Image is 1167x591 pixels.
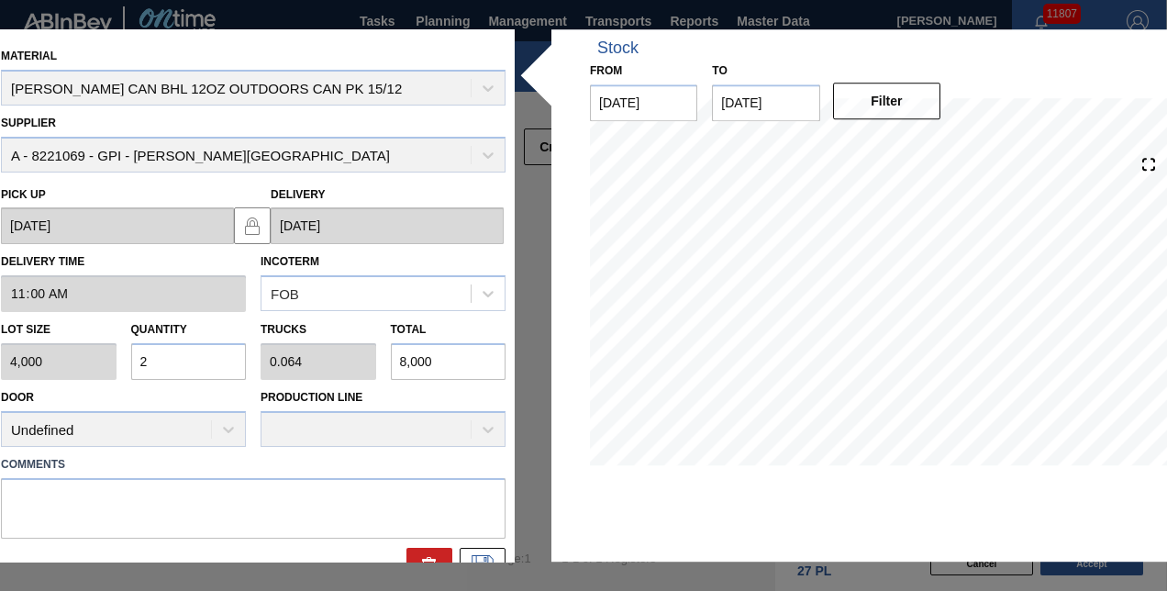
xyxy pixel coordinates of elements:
[1,317,117,343] label: Lot size
[597,39,639,58] div: Stock
[590,64,622,77] label: From
[261,256,319,269] label: Incoterm
[234,207,271,244] button: locked
[1,208,234,245] input: mm/dd/yyyy
[241,215,263,237] img: locked
[833,83,940,119] button: Filter
[1,452,506,478] label: Comments
[1,391,34,404] label: Door
[131,323,187,336] label: Quantity
[712,84,819,121] input: mm/dd/yyyy
[271,286,299,302] div: FOB
[590,84,697,121] input: mm/dd/yyyy
[271,208,504,245] input: mm/dd/yyyy
[261,323,306,336] label: Trucks
[460,548,506,585] div: Edit Order
[271,188,326,201] label: Delivery
[261,391,362,404] label: Production Line
[1,50,57,62] label: Material
[1,117,56,129] label: Supplier
[391,323,427,336] label: Total
[1,250,246,276] label: Delivery Time
[712,64,727,77] label: to
[1,188,46,201] label: Pick up
[406,548,452,585] div: Delete Order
